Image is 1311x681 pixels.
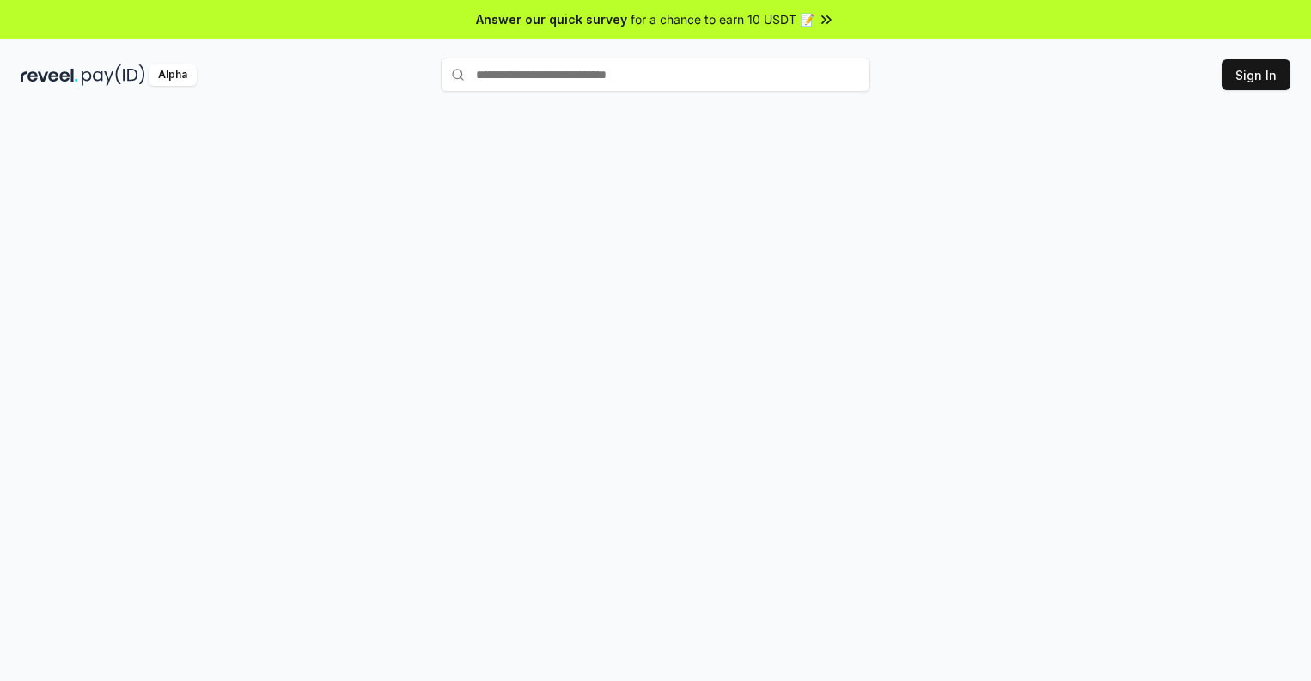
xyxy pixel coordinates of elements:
[476,10,627,28] span: Answer our quick survey
[631,10,814,28] span: for a chance to earn 10 USDT 📝
[149,64,197,86] div: Alpha
[21,64,78,86] img: reveel_dark
[1222,59,1290,90] button: Sign In
[82,64,145,86] img: pay_id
